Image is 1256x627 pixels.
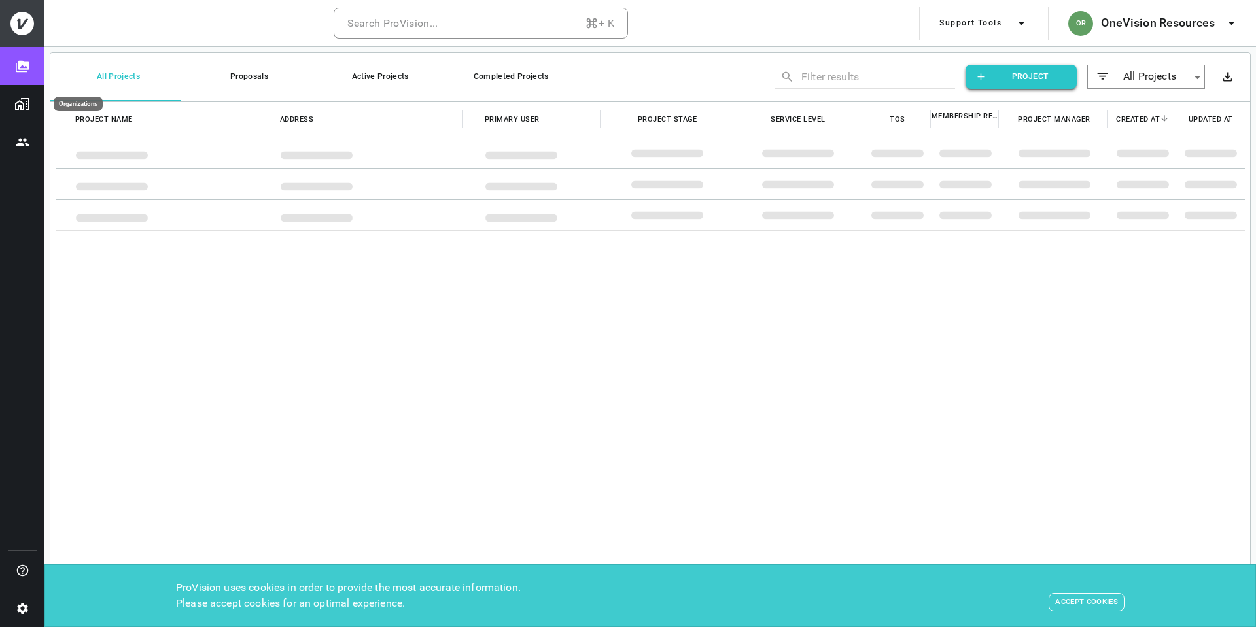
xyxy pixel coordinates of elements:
[54,97,103,111] div: Organizations
[176,596,521,611] div: Please accept cookies for an optimal experience.
[1111,69,1189,84] span: All Projects
[280,112,314,126] span: Address
[1018,112,1090,126] span: Project Manager
[312,52,443,101] button: Active Projects
[1116,112,1160,126] span: Created at
[1215,65,1240,89] button: Export results
[638,112,697,126] span: Project Stage
[771,112,826,126] span: Service Level
[443,52,574,101] button: Completed Projects
[14,96,30,112] img: Organizations page icon
[176,580,521,596] div: ProVision uses cookies in order to provide the most accurate information.
[1049,593,1125,611] button: Accept Cookies
[890,112,905,126] span: TOS
[966,65,1077,89] button: Project
[585,14,614,33] div: + K
[1068,11,1093,36] div: OR
[1101,14,1215,33] h6: OneVision Resources
[485,112,540,126] span: Primary User
[75,112,133,126] span: Project name
[334,8,628,39] button: Search ProVision...+ K
[934,7,1034,40] button: Support Tools
[181,52,312,101] button: Proposals
[1189,112,1233,126] span: Updated at
[347,14,438,33] div: Search ProVision...
[50,52,181,101] button: All Projects
[1063,7,1244,40] button: OROneVision Resources
[932,109,1000,123] span: Membership Registered
[801,67,936,87] input: Filter results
